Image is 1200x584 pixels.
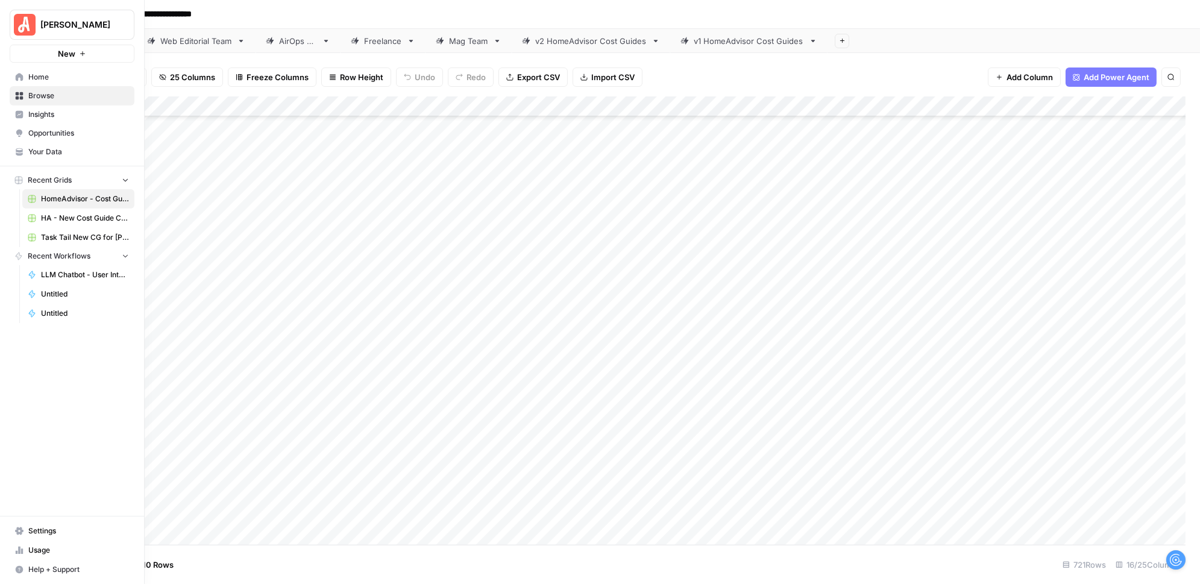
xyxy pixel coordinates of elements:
[28,526,129,536] span: Settings
[28,251,90,262] span: Recent Workflows
[22,228,134,247] a: Task Tail New CG for [PERSON_NAME] Grid
[279,35,317,47] div: AirOps QA
[988,68,1061,87] button: Add Column
[28,128,129,139] span: Opportunities
[170,71,215,83] span: 25 Columns
[448,68,494,87] button: Redo
[517,71,560,83] span: Export CSV
[396,68,443,87] button: Undo
[247,71,309,83] span: Freeze Columns
[28,109,129,120] span: Insights
[41,232,129,243] span: Task Tail New CG for [PERSON_NAME] Grid
[125,559,174,571] span: Add 10 Rows
[10,105,134,124] a: Insights
[1111,555,1186,574] div: 16/25 Columns
[466,71,486,83] span: Redo
[10,247,134,265] button: Recent Workflows
[10,521,134,541] a: Settings
[22,284,134,304] a: Untitled
[1007,71,1053,83] span: Add Column
[160,35,232,47] div: Web Editorial Team
[321,68,391,87] button: Row Height
[22,209,134,228] a: HA - New Cost Guide Creation Grid
[10,142,134,162] a: Your Data
[512,29,670,53] a: v2 HomeAdvisor Cost Guides
[41,213,129,224] span: HA - New Cost Guide Creation Grid
[22,265,134,284] a: LLM Chatbot - User Intent Tagging
[694,35,804,47] div: v1 HomeAdvisor Cost Guides
[22,304,134,323] a: Untitled
[10,541,134,560] a: Usage
[41,193,129,204] span: HomeAdvisor - Cost Guide Updates
[1084,71,1149,83] span: Add Power Agent
[256,29,341,53] a: AirOps QA
[58,48,75,60] span: New
[591,71,635,83] span: Import CSV
[228,68,316,87] button: Freeze Columns
[498,68,568,87] button: Export CSV
[41,269,129,280] span: LLM Chatbot - User Intent Tagging
[10,124,134,143] a: Opportunities
[10,171,134,189] button: Recent Grids
[449,35,488,47] div: Mag Team
[426,29,512,53] a: Mag Team
[28,175,72,186] span: Recent Grids
[41,308,129,319] span: Untitled
[40,19,113,31] span: [PERSON_NAME]
[137,29,256,53] a: Web Editorial Team
[1058,555,1111,574] div: 721 Rows
[10,68,134,87] a: Home
[341,29,426,53] a: Freelance
[573,68,642,87] button: Import CSV
[41,289,129,300] span: Untitled
[28,90,129,101] span: Browse
[10,560,134,579] button: Help + Support
[1066,68,1157,87] button: Add Power Agent
[340,71,383,83] span: Row Height
[415,71,435,83] span: Undo
[10,10,134,40] button: Workspace: Angi
[28,545,129,556] span: Usage
[670,29,828,53] a: v1 HomeAdvisor Cost Guides
[28,146,129,157] span: Your Data
[28,72,129,83] span: Home
[535,35,647,47] div: v2 HomeAdvisor Cost Guides
[14,14,36,36] img: Angi Logo
[28,564,129,575] span: Help + Support
[151,68,223,87] button: 25 Columns
[10,45,134,63] button: New
[10,86,134,105] a: Browse
[364,35,402,47] div: Freelance
[22,189,134,209] a: HomeAdvisor - Cost Guide Updates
